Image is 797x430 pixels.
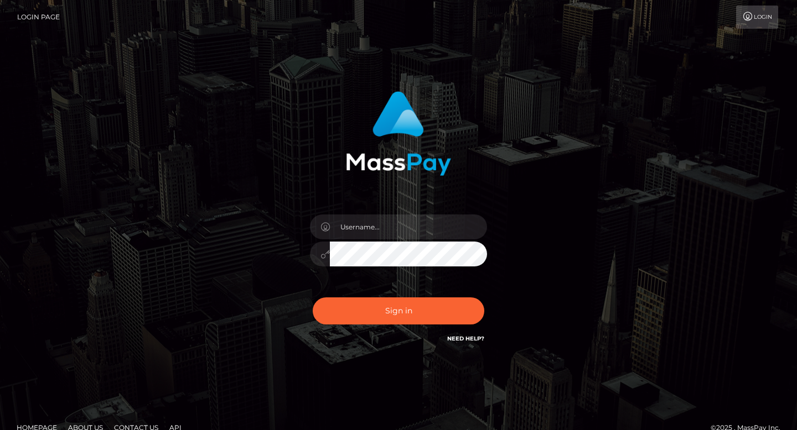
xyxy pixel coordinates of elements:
[313,297,484,324] button: Sign in
[17,6,60,29] a: Login Page
[447,335,484,342] a: Need Help?
[736,6,778,29] a: Login
[330,214,487,239] input: Username...
[346,91,451,176] img: MassPay Login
